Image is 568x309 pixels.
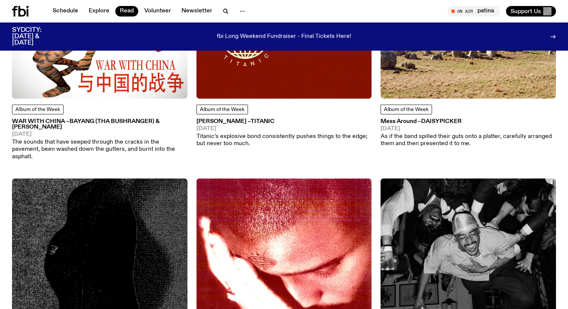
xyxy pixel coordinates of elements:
[384,107,429,112] span: Album of the Week
[84,6,114,16] a: Explore
[251,118,275,124] span: Titanic
[511,8,541,15] span: Support Us
[200,107,245,112] span: Album of the Week
[196,119,372,124] h3: [PERSON_NAME] –
[12,118,160,130] span: BAYANG (tha Bushranger) & [PERSON_NAME]
[447,6,500,16] button: On Airpatina
[140,6,175,16] a: Volunteer
[196,133,372,147] p: Titanic’s explosive bond consistently pushes things to the edge; but never too much.
[381,119,556,148] a: Mess Around –Daisypicker[DATE]As if the band spilled their guts onto a platter, carefully arrange...
[506,6,556,16] button: Support Us
[196,105,248,114] a: Album of the Week
[12,132,187,137] span: [DATE]
[48,6,83,16] a: Schedule
[421,118,462,124] span: Daisypicker
[381,133,556,147] p: As if the band spilled their guts onto a platter, carefully arranged them and then presented it t...
[381,126,556,132] span: [DATE]
[381,105,432,114] a: Album of the Week
[12,139,187,160] p: The sounds that have seeped through the cracks in the pavement, been washed down the gutters, and...
[217,33,351,40] p: fbi Long Weekend Fundraiser - Final Tickets Here!
[177,6,217,16] a: Newsletter
[196,119,372,148] a: [PERSON_NAME] –Titanic[DATE]Titanic’s explosive bond consistently pushes things to the edge; but ...
[15,107,60,112] span: Album of the Week
[12,119,187,160] a: WAR WITH CHINA –BAYANG (tha Bushranger) & [PERSON_NAME][DATE]The sounds that have seeped through ...
[381,119,556,124] h3: Mess Around –
[12,105,63,114] a: Album of the Week
[12,119,187,130] h3: WAR WITH CHINA –
[12,27,60,46] h3: SYDCITY: [DATE] & [DATE]
[196,126,372,132] span: [DATE]
[115,6,138,16] a: Read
